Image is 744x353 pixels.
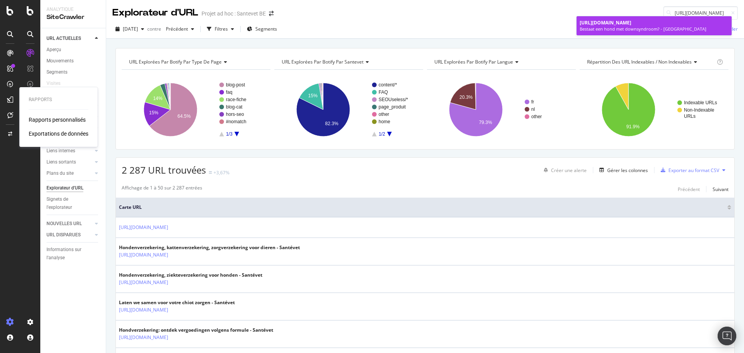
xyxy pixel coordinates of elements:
[254,76,403,143] svg: Un graphique.
[26,184,80,192] a: Explorateur d'URL
[26,246,80,262] a: Informations sur l'analyse
[29,131,88,137] font: Exportations de données
[99,272,242,278] font: Hondenverzekering, ziekteverzekering voor honden - Santévet
[560,26,708,32] div: Bestaat een hond met downsyndroom? - [GEOGRAPHIC_DATA]
[102,76,250,143] svg: Un graphique.
[26,113,53,121] div: Performance
[718,327,736,345] div: Ouvrir Intercom Messenger
[664,100,697,105] text: Indexable URLs
[692,186,708,193] font: Suivant
[184,23,217,35] button: Filtres
[26,68,80,76] a: Segments
[414,59,493,65] font: URL explorées par Botify par langue
[26,136,44,144] div: Contenu
[224,23,260,35] button: Segments
[133,96,142,101] text: 14%
[99,251,148,258] font: [URL][DOMAIN_NAME]
[26,69,47,75] font: Segments
[26,34,61,43] div: URL ACTUELLES
[262,59,343,65] font: URL explorées par Botify par santevet
[99,327,253,333] font: Hondverzekering: ontdek vergoedingen volgens formule - Santévet
[26,58,53,64] font: Mouvements
[26,7,53,12] font: Analytique
[26,57,80,65] a: Mouvements
[692,184,708,194] button: Suivant
[658,184,680,194] button: Précédent
[129,110,138,115] text: 15%
[26,79,48,88] a: Visites
[195,26,208,32] font: Filtres
[520,164,567,176] button: Créer une alerte
[107,56,243,68] h4: URL explorées par Botify par type de page
[103,26,118,32] span: 30 juillet 2025
[637,164,699,176] button: Exporter au format CSV
[26,46,41,54] div: Aperçu
[26,220,62,228] div: NOUVELLES URL
[358,119,370,124] text: home
[556,16,711,35] a: [URL][DOMAIN_NAME]Bestaat een hond met downsyndroom? - [GEOGRAPHIC_DATA]
[92,8,178,17] font: Explorateur d'URL
[26,169,72,177] a: Plans du site
[26,170,53,176] font: Plans du site
[26,113,72,121] a: Performance
[26,81,40,86] font: Visites
[26,91,79,99] a: Moteurs de recherche
[26,195,73,212] div: Signets de l'explorateur
[560,76,708,143] svg: Un graphique.
[260,56,396,68] h4: URL explorées par Botify par santevet
[206,97,226,102] text: race-fiche
[189,171,192,174] img: Égal
[99,334,148,341] a: [URL][DOMAIN_NAME]
[143,26,168,32] span: Précédent
[358,104,386,110] text: page_produit
[358,112,369,117] text: other
[249,11,253,16] div: flèche-droite-flèche-gauche
[26,57,53,65] div: Mouvements
[26,34,72,43] a: URL ACTUELLES
[26,137,44,142] font: Contenu
[26,102,51,110] div: Distribution
[26,159,56,165] font: Liens sortants
[99,307,148,313] font: [URL][DOMAIN_NAME]
[26,147,55,155] div: Liens internes
[206,119,226,124] text: #nomatch
[92,23,127,35] button: [DATE]
[606,124,619,129] text: 91.9%
[26,36,61,41] font: URL ACTUELLES
[288,93,297,98] text: 15%
[26,114,53,120] font: Performance
[102,184,182,191] font: Affichage de 1 à 50 sur 2 287 entrées
[358,131,365,137] text: 1/2
[511,114,522,119] text: other
[99,251,148,259] a: [URL][DOMAIN_NAME]
[26,91,71,99] div: Moteurs de recherche
[413,56,549,68] h4: URL explorées par Botify par langue
[697,327,716,345] div: Ouvrir Intercom Messenger
[26,68,47,76] div: Segments
[26,185,63,191] font: Explorateur d'URL
[26,246,74,262] div: Informations sur l'analyse
[26,102,72,110] a: Distribution
[26,169,53,177] div: Plans du site
[658,186,680,193] font: Précédent
[26,136,80,144] a: Contenu
[99,224,148,231] a: [URL][DOMAIN_NAME]
[157,114,170,119] text: 64.5%
[99,306,148,314] a: [URL][DOMAIN_NAME]
[26,220,72,228] a: NOUVELLES URL
[206,104,222,110] text: blog-cat
[181,10,246,17] font: Projet ad hoc : Santevet BE
[305,121,318,126] text: 82.3%
[29,130,88,138] a: Exportations de données
[439,95,453,100] text: 20.3%
[26,147,72,155] a: Liens internes
[358,82,377,88] text: content/*
[206,112,224,117] text: hors-seo
[143,23,177,35] button: Précédent
[103,26,118,32] font: [DATE]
